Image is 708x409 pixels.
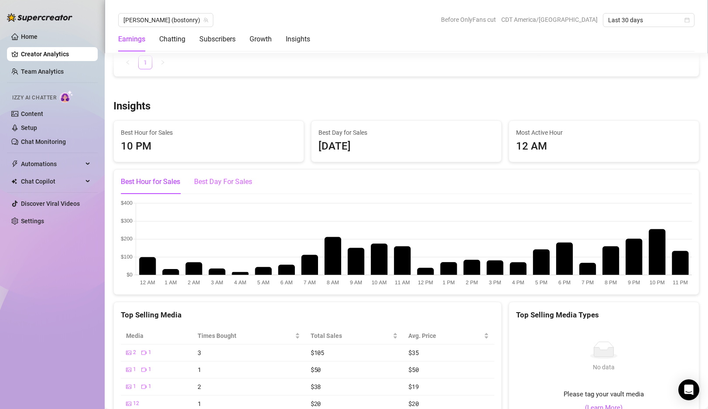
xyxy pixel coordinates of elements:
[441,13,496,26] span: Before OnlyFans cut
[133,399,139,408] span: 12
[516,138,692,155] div: 12 AM
[198,399,201,408] span: 1
[121,55,135,69] button: left
[141,350,147,355] span: video-camera
[192,327,305,344] th: Times Bought
[408,399,418,408] span: $20
[21,174,83,188] span: Chat Copilot
[305,327,404,344] th: Total Sales
[126,367,131,372] span: picture
[123,14,208,27] span: Ryan (bostonry)
[408,331,482,341] span: Avg. Price
[564,389,644,400] span: Please tag your vault media
[141,367,147,372] span: video-camera
[516,309,692,321] div: Top Selling Media Types
[133,348,136,357] span: 2
[408,348,418,357] span: $35
[684,17,690,23] span: calendar
[311,399,321,408] span: $20
[133,382,136,391] span: 1
[198,348,201,357] span: 3
[203,17,209,23] span: team
[516,128,692,137] span: Most Active Hour
[678,379,699,400] div: Open Intercom Messenger
[311,331,391,341] span: Total Sales
[148,348,151,357] span: 1
[156,55,170,69] li: Next Page
[21,138,66,145] a: Chat Monitoring
[133,365,136,374] span: 1
[408,365,418,374] span: $50
[21,33,38,40] a: Home
[126,384,131,389] span: picture
[159,34,185,44] div: Chatting
[121,55,135,69] li: Previous Page
[148,382,151,391] span: 1
[318,138,494,155] div: [DATE]
[11,178,17,184] img: Chat Copilot
[156,55,170,69] button: right
[121,177,180,187] div: Best Hour for Sales
[113,99,150,113] h3: Insights
[125,60,130,65] span: left
[121,128,297,137] span: Best Hour for Sales
[7,13,72,22] img: logo-BBDzfeDw.svg
[60,90,73,103] img: AI Chatter
[160,60,165,65] span: right
[318,128,494,137] span: Best Day for Sales
[21,218,44,225] a: Settings
[21,68,64,75] a: Team Analytics
[21,124,37,131] a: Setup
[139,56,152,69] a: 1
[12,94,56,102] span: Izzy AI Chatter
[11,160,18,167] span: thunderbolt
[311,365,321,374] span: $50
[198,331,293,341] span: Times Bought
[250,34,272,44] div: Growth
[148,365,151,374] span: 1
[198,365,201,374] span: 1
[590,362,618,372] div: No data
[21,110,43,117] a: Content
[118,34,145,44] div: Earnings
[311,348,324,357] span: $105
[608,14,689,27] span: Last 30 days
[199,34,236,44] div: Subscribers
[138,55,152,69] li: 1
[21,200,80,207] a: Discover Viral Videos
[194,177,252,187] div: Best Day For Sales
[311,382,321,391] span: $38
[286,34,310,44] div: Insights
[121,327,192,344] th: Media
[21,47,91,61] a: Creator Analytics
[126,350,131,355] span: picture
[408,382,418,391] span: $19
[21,157,83,171] span: Automations
[501,13,598,26] span: CDT America/[GEOGRAPHIC_DATA]
[141,384,147,389] span: video-camera
[403,327,494,344] th: Avg. Price
[121,138,297,155] div: 10 PM
[126,401,131,406] span: picture
[198,382,201,391] span: 2
[121,309,494,321] div: Top Selling Media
